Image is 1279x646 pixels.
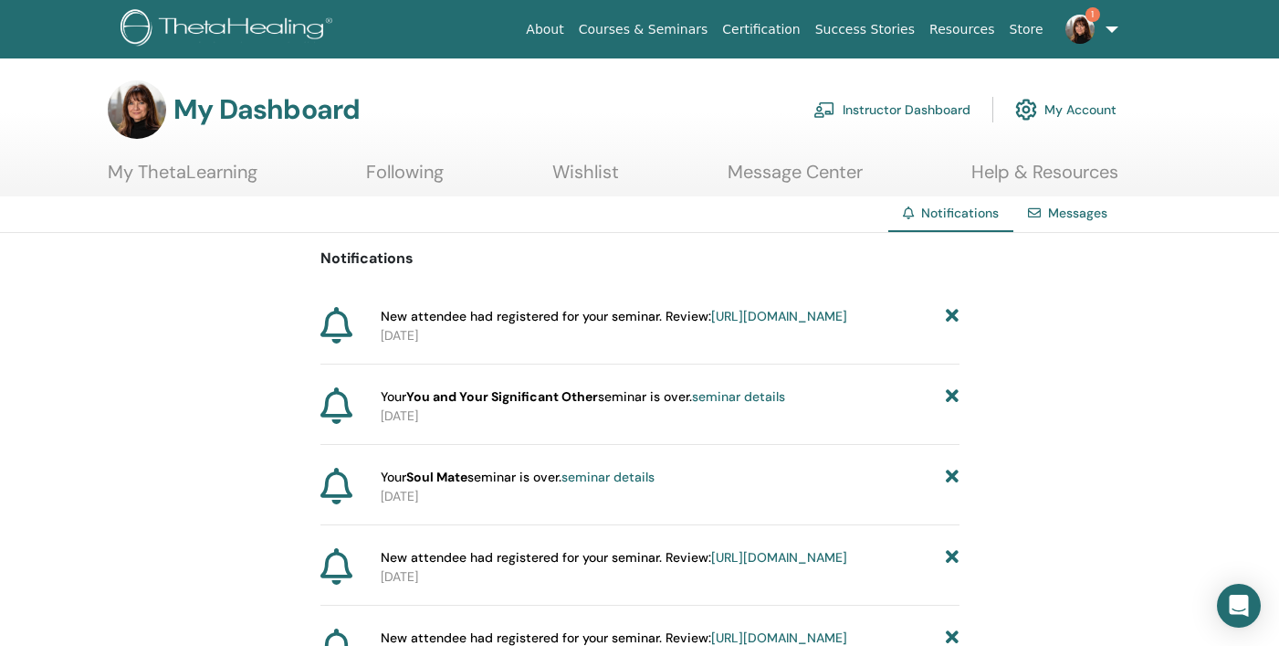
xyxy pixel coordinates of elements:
[381,548,847,567] span: New attendee had registered for your seminar. Review:
[813,90,970,130] a: Instructor Dashboard
[1085,7,1100,22] span: 1
[1217,584,1261,628] div: Open Intercom Messenger
[1048,205,1107,221] a: Messages
[922,13,1002,47] a: Resources
[1065,15,1095,44] img: default.jpg
[692,388,785,405] a: seminar details
[108,80,166,139] img: default.jpg
[1015,90,1117,130] a: My Account
[971,161,1118,196] a: Help & Resources
[1002,13,1051,47] a: Store
[406,469,467,485] strong: Soul Mate
[121,9,339,50] img: logo.png
[921,205,999,221] span: Notifications
[711,308,847,324] a: [URL][DOMAIN_NAME]
[571,13,716,47] a: Courses & Seminars
[381,487,959,506] p: [DATE]
[381,567,959,587] p: [DATE]
[813,101,835,118] img: chalkboard-teacher.svg
[381,387,785,407] span: Your seminar is over.
[381,407,959,426] p: [DATE]
[381,326,959,345] p: [DATE]
[1015,94,1037,125] img: cog.svg
[715,13,807,47] a: Certification
[406,388,598,405] strong: You and Your Significant Other
[711,549,847,566] a: [URL][DOMAIN_NAME]
[320,248,959,270] p: Notifications
[381,468,655,487] span: Your seminar is over.
[519,13,571,47] a: About
[173,93,360,126] h3: My Dashboard
[711,630,847,646] a: [URL][DOMAIN_NAME]
[808,13,922,47] a: Success Stories
[561,469,655,485] a: seminar details
[552,161,619,196] a: Wishlist
[108,161,257,196] a: My ThetaLearning
[366,161,444,196] a: Following
[728,161,863,196] a: Message Center
[381,307,847,326] span: New attendee had registered for your seminar. Review:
